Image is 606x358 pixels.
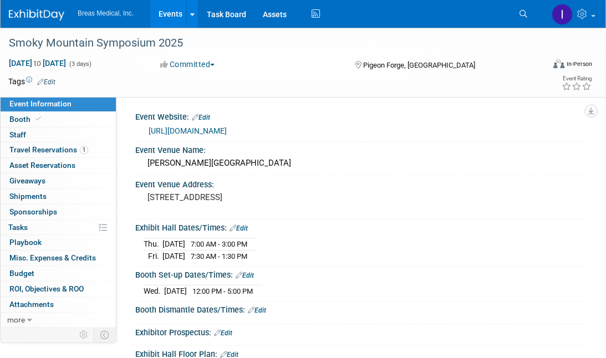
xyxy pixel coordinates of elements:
button: Committed [156,59,219,70]
pre: [STREET_ADDRESS] [147,192,310,202]
a: Edit [248,306,266,314]
a: Edit [236,272,254,279]
span: 7:00 AM - 3:00 PM [191,240,247,248]
span: 1 [80,146,88,154]
div: Booth Set-up Dates/Times: [135,267,584,281]
a: Event Information [1,96,116,111]
a: Attachments [1,297,116,312]
div: Event Website: [135,109,584,123]
div: Event Venue Name: [135,142,584,156]
a: ROI, Objectives & ROO [1,282,116,296]
a: Travel Reservations1 [1,142,116,157]
i: Booth reservation complete [35,116,41,122]
a: Budget [1,266,116,281]
span: Sponsorships [9,207,57,216]
span: Asset Reservations [9,161,75,170]
a: Misc. Expenses & Credits [1,250,116,265]
img: Inga Dolezar [552,4,573,25]
span: (3 days) [68,60,91,68]
div: In-Person [566,60,592,68]
div: Booth Dismantle Dates/Times: [135,301,584,316]
span: 12:00 PM - 5:00 PM [192,287,253,295]
td: Personalize Event Tab Strip [74,328,94,342]
td: Toggle Event Tabs [94,328,116,342]
a: Staff [1,127,116,142]
span: 7:30 AM - 1:30 PM [191,252,247,260]
span: more [7,315,25,324]
td: [DATE] [164,285,187,297]
a: Giveaways [1,173,116,188]
div: Event Rating [562,76,592,81]
span: Pigeon Forge, [GEOGRAPHIC_DATA] [363,61,475,69]
div: Exhibitor Prospectus: [135,324,584,339]
span: Travel Reservations [9,145,88,154]
td: [DATE] [162,238,185,250]
td: Thu. [144,238,162,250]
img: Format-Inperson.png [553,59,564,68]
td: [DATE] [162,250,185,262]
div: Event Venue Address: [135,176,584,190]
div: Exhibit Hall Dates/Times: [135,219,584,234]
span: ROI, Objectives & ROO [9,284,84,293]
a: Playbook [1,235,116,250]
a: Shipments [1,189,116,204]
td: Tags [8,76,55,87]
a: Asset Reservations [1,158,116,173]
div: [PERSON_NAME][GEOGRAPHIC_DATA] [144,155,576,172]
td: Wed. [144,285,164,297]
span: Booth [9,115,43,124]
span: Budget [9,269,34,278]
div: Smoky Mountain Symposium 2025 [5,33,534,53]
a: Tasks [1,220,116,235]
a: Edit [214,329,232,337]
a: Sponsorships [1,204,116,219]
a: [URL][DOMAIN_NAME] [149,126,227,135]
span: to [32,59,43,68]
span: Staff [9,130,26,139]
span: Misc. Expenses & Credits [9,253,96,262]
span: [DATE] [DATE] [8,58,67,68]
a: Booth [1,112,116,127]
div: Event Format [502,58,592,74]
span: Event Information [9,99,72,108]
a: Edit [37,78,55,86]
span: Breas Medical, Inc. [78,9,134,17]
img: ExhibitDay [9,9,64,21]
a: Edit [192,114,210,121]
span: Playbook [9,238,42,247]
td: Fri. [144,250,162,262]
a: more [1,313,116,328]
span: Shipments [9,192,47,201]
span: Giveaways [9,176,45,185]
span: Attachments [9,300,54,309]
span: Tasks [8,223,28,232]
a: Edit [230,224,248,232]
